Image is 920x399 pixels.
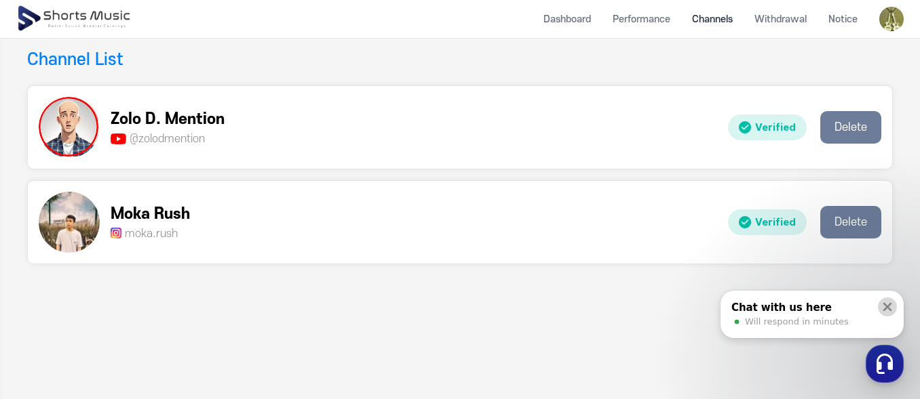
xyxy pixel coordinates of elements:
a: Withdrawal [744,1,818,37]
a: Zolo D. Mention @zolodmention [39,97,717,158]
a: Dashboard [533,1,602,37]
p: Verified [728,209,807,236]
span: Settings [201,307,234,318]
a: Home [4,287,90,320]
p: Moka Rush [111,203,190,226]
a: Settings [175,287,261,320]
span: Home [35,307,58,318]
p: Verified [728,114,807,141]
button: Delete [820,111,881,144]
p: Zolo D. Mention [111,108,225,131]
h3: Channel List [27,47,123,72]
p: @zolodmention [111,131,225,147]
a: Moka Rush moka.rush [39,192,717,253]
a: Performance [602,1,681,37]
p: moka.rush [111,226,190,242]
span: Messages [113,308,153,318]
a: Messages [90,287,175,320]
a: Notice [818,1,868,37]
button: Delete [820,206,881,238]
img: 사용자 이미지 [879,7,904,31]
a: Channels [681,1,744,37]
